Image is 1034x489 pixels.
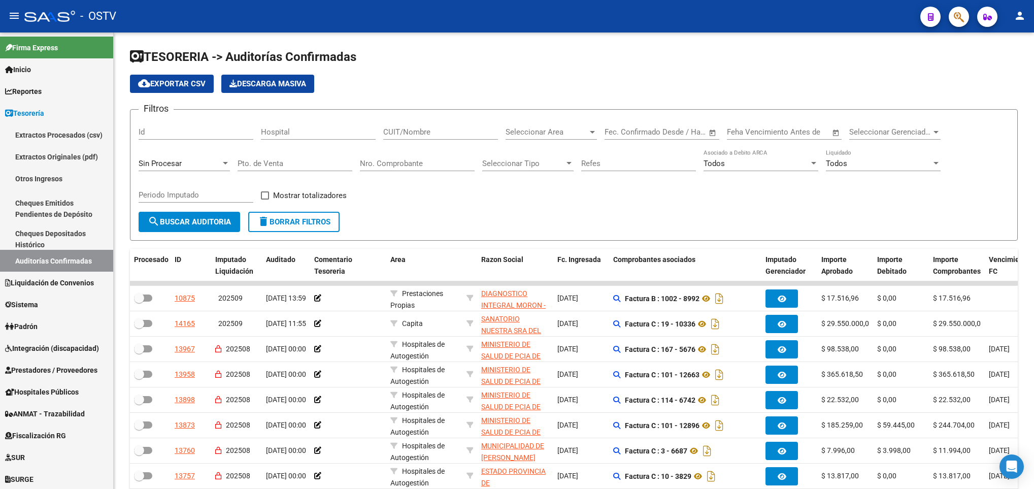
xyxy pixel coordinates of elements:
span: Hospitales Públicos [5,386,79,398]
span: [DATE] 13:59 [266,294,306,302]
span: [DATE] [557,345,578,353]
span: Seleccionar Area [506,127,588,137]
i: Descargar documento [713,417,726,434]
input: Fecha inicio [605,127,646,137]
span: Padrón [5,321,38,332]
span: $ 98.538,00 [821,345,859,353]
div: 13898 [175,394,195,406]
mat-icon: cloud_download [138,77,150,89]
span: Hospitales de Autogestión [390,366,445,385]
div: 13873 [175,419,195,431]
span: $ 29.550.000,00 [933,319,985,328]
i: Descargar documento [705,468,718,484]
span: 202509 [218,319,243,328]
span: Area [390,255,406,264]
span: $ 365.618,50 [821,370,863,378]
span: Todos [704,159,725,168]
datatable-header-cell: Imputado Gerenciador [761,249,817,282]
span: 202508 [226,370,250,378]
div: - 30626983398 [481,339,549,360]
span: [DATE] 00:00 [266,472,306,480]
datatable-header-cell: Razon Social [477,249,553,282]
span: $ 3.998,00 [877,446,911,454]
span: Seleccionar Tipo [482,159,564,168]
span: $ 185.259,00 [821,421,863,429]
span: $ 13.817,00 [933,472,971,480]
span: Fiscalización RG [5,430,66,441]
datatable-header-cell: Area [386,249,462,282]
span: MINISTERIO DE SALUD DE PCIA DE BSAS [481,340,541,372]
span: 202508 [226,446,250,454]
span: Auditado [266,255,295,264]
span: Todos [826,159,847,168]
span: [DATE] [557,370,578,378]
span: $ 0,00 [877,294,896,302]
datatable-header-cell: Importe Comprobantes [929,249,985,282]
span: 202508 [226,421,250,429]
div: 13967 [175,343,195,355]
span: Buscar Auditoria [148,217,231,226]
div: 14165 [175,318,195,330]
span: [DATE] [557,421,578,429]
span: Prestadores / Proveedores [5,365,97,376]
span: $ 59.445,00 [877,421,915,429]
span: $ 0,00 [877,370,896,378]
button: Borrar Filtros [248,212,340,232]
span: [DATE] [557,294,578,302]
div: 13958 [175,369,195,380]
span: [DATE] [557,446,578,454]
span: $ 0,00 [877,319,896,328]
span: $ 13.817,00 [821,472,859,480]
datatable-header-cell: Fc. Ingresada [553,249,609,282]
span: $ 7.996,00 [821,446,855,454]
span: SANATORIO NUESTRA SRA DEL PILAR SA [481,315,541,346]
strong: Factura C : 10 - 3829 [625,472,691,480]
strong: Factura C : 167 - 5676 [625,345,695,353]
button: Exportar CSV [130,75,214,93]
span: [DATE] 00:00 [266,421,306,429]
span: $ 17.516,96 [821,294,859,302]
button: Buscar Auditoria [139,212,240,232]
span: ANMAT - Trazabilidad [5,408,85,419]
span: Mostrar totalizadores [273,189,347,202]
strong: Factura C : 19 - 10336 [625,320,695,328]
span: Integración (discapacidad) [5,343,99,354]
span: ID [175,255,181,264]
span: $ 365.618,50 [933,370,975,378]
span: [DATE] [989,472,1010,480]
span: Firma Express [5,42,58,53]
span: SURGE [5,474,34,485]
span: [DATE] 00:00 [266,370,306,378]
strong: Factura B : 1002 - 8992 [625,295,699,303]
span: Seleccionar Gerenciador [849,127,931,137]
span: Vencimiento FC [989,255,1030,275]
span: Importe Debitado [877,255,907,275]
span: [DATE] 00:00 [266,446,306,454]
strong: Factura C : 101 - 12896 [625,421,699,430]
span: Imputado Gerenciador [765,255,806,275]
strong: Factura C : 101 - 12663 [625,371,699,379]
i: Descargar documento [709,341,722,357]
span: Comentario Tesoreria [314,255,352,275]
span: 202508 [226,345,250,353]
datatable-header-cell: Imputado Liquidación [211,249,262,282]
span: $ 244.704,00 [933,421,975,429]
span: 202509 [218,294,243,302]
div: - 30626983398 [481,364,549,385]
span: [DATE] 11:55 [266,319,306,328]
button: Open calendar [707,127,719,139]
span: MINISTERIO DE SALUD DE PCIA DE BSAS [481,366,541,397]
i: Descargar documento [709,316,722,332]
datatable-header-cell: Auditado [262,249,310,282]
span: 202508 [226,396,250,404]
div: 13757 [175,470,195,482]
span: Importe Aprobado [821,255,853,275]
span: TESORERIA -> Auditorías Confirmadas [130,50,356,64]
span: [DATE] [989,345,1010,353]
div: - 30695504051 [481,313,549,335]
span: Sin Procesar [139,159,182,168]
span: Prestaciones Propias [390,289,443,309]
span: MINISTERIO DE SALUD DE PCIA DE BSAS [481,391,541,422]
div: - 30708473428 [481,288,549,309]
span: Liquidación de Convenios [5,277,94,288]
